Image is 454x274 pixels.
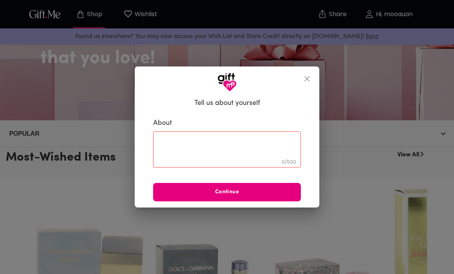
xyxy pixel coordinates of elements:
[282,159,296,165] span: 0 / 500
[153,119,301,128] label: About
[153,183,301,201] button: Continue
[194,99,260,108] h6: Tell us about yourself
[298,70,316,88] button: close
[217,73,237,92] img: GiftMe Logo
[153,188,301,196] span: Continue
